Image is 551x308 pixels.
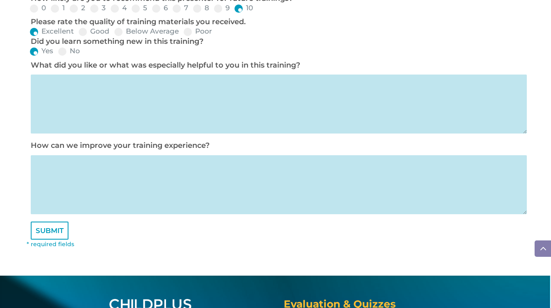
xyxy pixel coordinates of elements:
label: 2 [70,5,85,11]
label: No [58,48,80,54]
label: Yes [30,48,53,54]
label: 3 [90,5,106,11]
label: 7 [173,5,188,11]
label: 5 [132,5,147,11]
label: How can we improve your training experience? [31,141,209,150]
label: 9 [214,5,230,11]
p: Did you learn something new in this training? [31,37,523,47]
label: Good [79,28,109,35]
label: What did you like or what was especially helpful to you in this training? [31,61,300,70]
input: SUBMIT [31,222,68,240]
label: Poor [184,28,212,35]
label: 0 [30,5,46,11]
label: Excellent [30,28,74,35]
label: 4 [111,5,127,11]
label: 10 [235,5,253,11]
p: Please rate the quality of training materials you received. [31,17,523,27]
label: 8 [193,5,209,11]
label: 6 [152,5,168,11]
font: * required fields [27,240,74,248]
label: 1 [51,5,65,11]
label: Below Average [114,28,179,35]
